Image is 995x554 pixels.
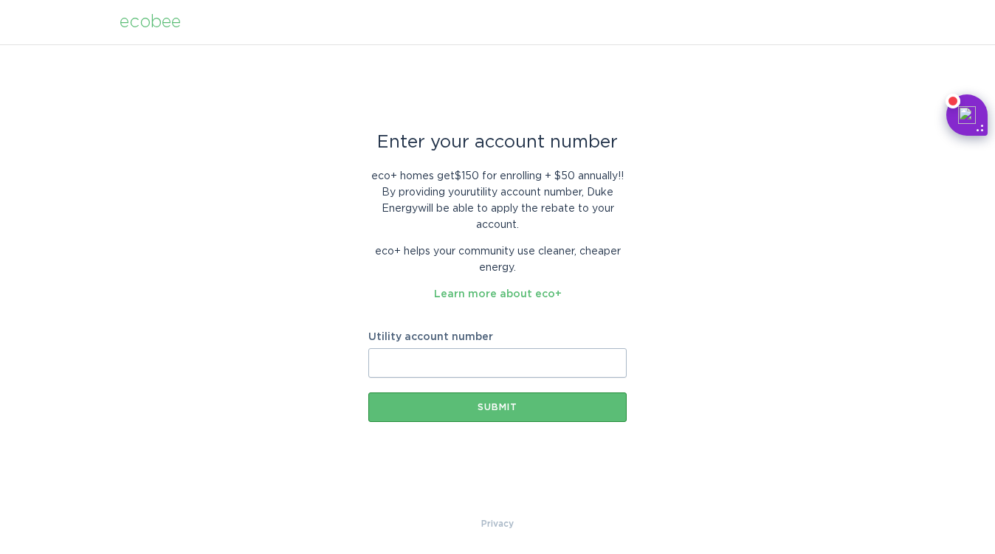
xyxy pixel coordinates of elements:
[120,14,181,30] div: ecobee
[434,289,562,299] a: Learn more about eco+
[368,332,627,342] label: Utility account number
[368,168,627,233] p: eco+ homes get $150 for enrolling + $50 annually! ! By providing your utility account number , Du...
[368,134,627,150] div: Enter your account number
[481,516,514,532] a: Privacy Policy & Terms of Use
[376,403,619,412] div: Submit
[368,392,627,422] button: Submit
[368,243,627,276] p: eco+ helps your community use cleaner, cheaper energy.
